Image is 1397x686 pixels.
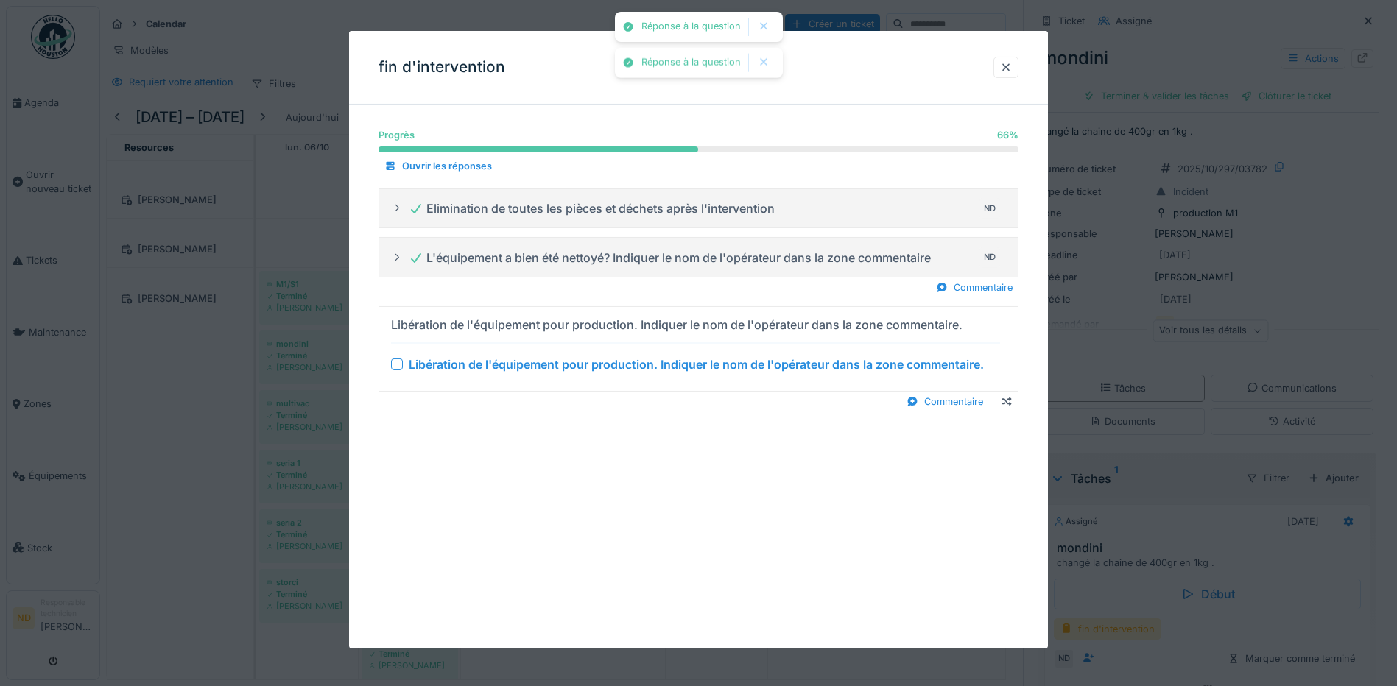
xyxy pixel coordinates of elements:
[409,249,931,266] div: L'équipement a bien été nettoyé? Indiquer le nom de l'opérateur dans la zone commentaire
[930,277,1018,297] div: Commentaire
[409,356,984,373] div: Libération de l'équipement pour production. Indiquer le nom de l'opérateur dans la zone commentaire.
[997,128,1018,142] div: 66 %
[379,146,1018,152] progress: 66 %
[379,156,498,176] div: Ouvrir les réponses
[641,57,741,69] div: Réponse à la question
[379,128,415,142] div: Progrès
[409,199,775,217] div: Elimination de toutes les pièces et déchets après l'intervention
[979,198,1000,219] div: ND
[641,21,741,33] div: Réponse à la question
[385,313,1012,385] summary: Libération de l'équipement pour production. Indiquer le nom de l'opérateur dans la zone commentai...
[385,244,1012,271] summary: L'équipement a bien été nettoyé? Indiquer le nom de l'opérateur dans la zone commentaireND
[385,195,1012,222] summary: Elimination de toutes les pièces et déchets après l'interventionND
[979,247,1000,268] div: ND
[901,392,989,411] div: Commentaire
[391,316,963,333] div: Libération de l'équipement pour production. Indiquer le nom de l'opérateur dans la zone commentaire.
[379,58,505,77] h3: fin d'intervention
